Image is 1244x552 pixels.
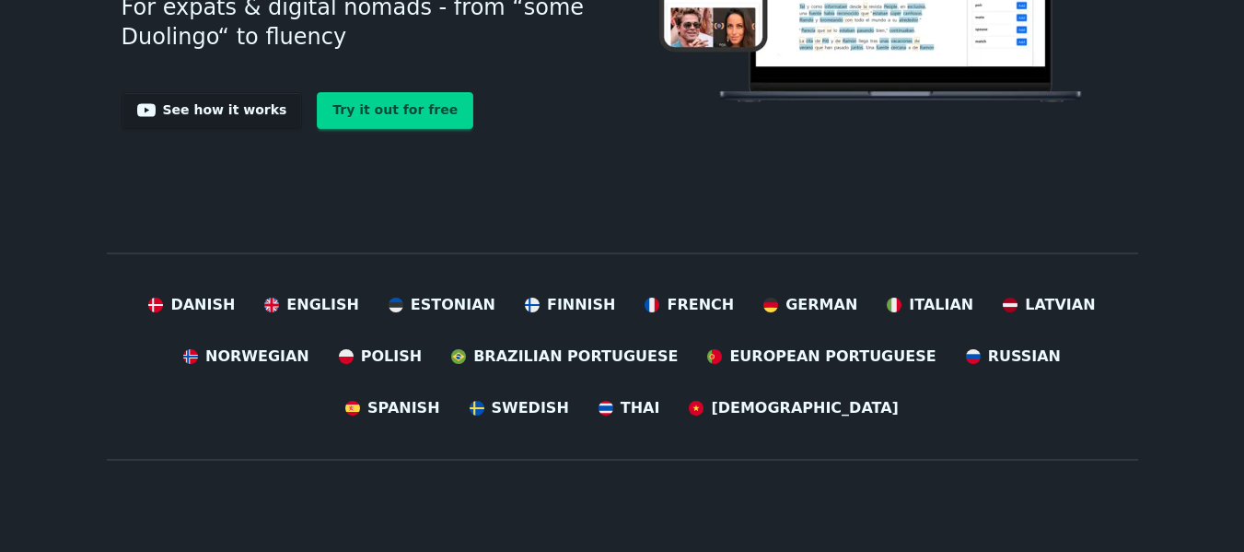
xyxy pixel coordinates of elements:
[122,92,303,129] a: See how it works
[711,397,898,419] span: [DEMOGRAPHIC_DATA]
[339,346,422,368] a: Polish
[317,92,473,129] a: Try it out for free
[367,397,439,419] span: Spanish
[264,294,359,316] a: English
[205,346,309,368] span: Norwegian
[909,294,973,316] span: Italian
[525,294,616,316] a: Finnish
[966,346,1061,368] a: Russian
[729,346,936,368] span: European Portuguese
[547,294,616,316] span: Finnish
[411,294,495,316] span: Estonian
[170,294,235,316] span: Danish
[389,294,495,316] a: Estonian
[707,346,936,368] a: European Portuguese
[621,397,660,419] span: Thai
[492,397,569,419] span: Swedish
[887,294,973,316] a: Italian
[599,397,660,419] a: Thai
[1025,294,1095,316] span: Latvian
[183,346,309,368] a: Norwegian
[473,346,678,368] span: Brazilian Portuguese
[286,294,359,316] span: English
[361,346,422,368] span: Polish
[148,294,235,316] a: Danish
[667,294,734,316] span: French
[645,294,734,316] a: French
[1003,294,1095,316] a: Latvian
[345,397,439,419] a: Spanish
[763,294,857,316] a: German
[451,346,678,368] a: Brazilian Portuguese
[988,346,1061,368] span: Russian
[689,397,898,419] a: [DEMOGRAPHIC_DATA]
[785,294,857,316] span: German
[470,397,569,419] a: Swedish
